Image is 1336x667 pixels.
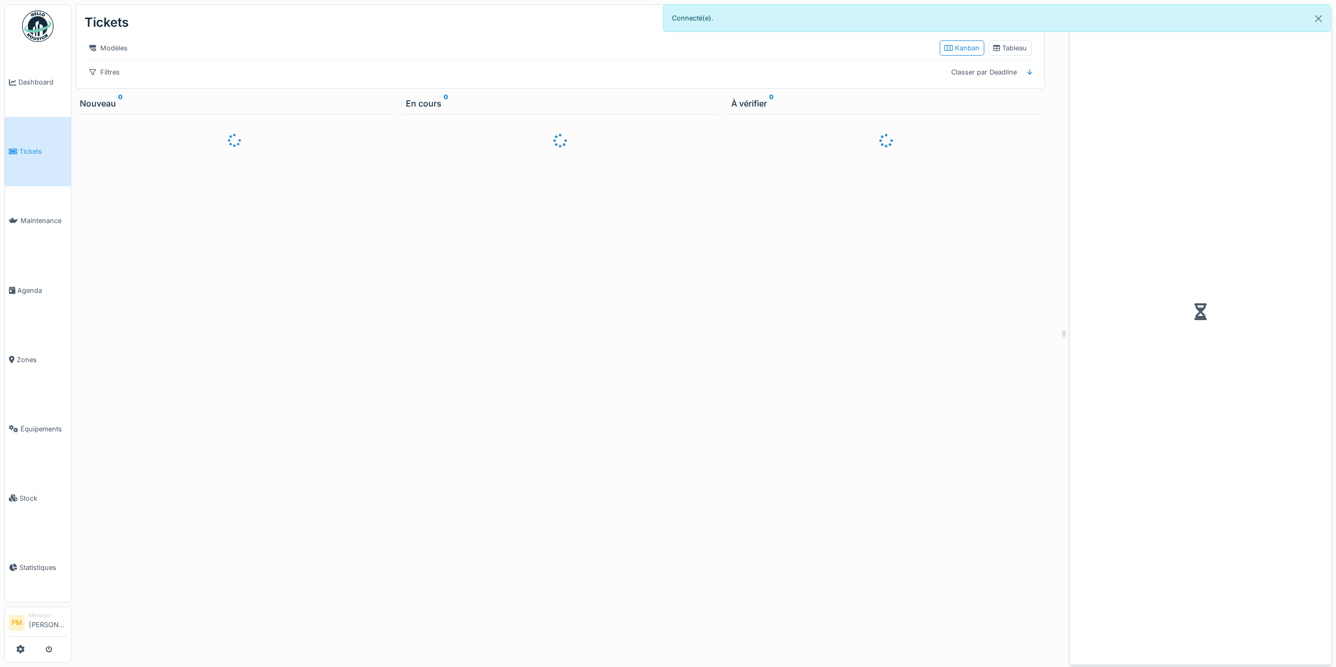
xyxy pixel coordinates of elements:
div: À vérifier [731,97,1040,110]
div: Manager [29,611,67,619]
li: PM [9,615,25,631]
span: Statistiques [19,563,67,573]
a: Agenda [5,256,71,325]
a: Stock [5,463,71,533]
div: Connecté(e). [663,4,1331,32]
span: Stock [19,493,67,503]
a: Zones [5,325,71,394]
sup: 0 [118,97,123,110]
div: Tableau [993,43,1027,53]
div: En cours [406,97,715,110]
div: Classer par Deadline [946,65,1022,80]
span: Équipements [20,424,67,434]
a: Tickets [5,117,71,186]
span: Tickets [19,146,67,156]
a: Équipements [5,394,71,463]
div: Filtres [85,65,124,80]
div: Tickets [85,9,129,36]
a: Maintenance [5,186,71,256]
button: Close [1307,5,1330,33]
sup: 0 [769,97,774,110]
li: [PERSON_NAME] [29,611,67,634]
span: Agenda [17,285,67,295]
div: Kanban [944,43,980,53]
div: Nouveau [80,97,389,110]
span: Zones [17,355,67,365]
span: Dashboard [18,77,67,87]
a: PM Manager[PERSON_NAME] [9,611,67,637]
a: Statistiques [5,533,71,602]
div: Modèles [85,40,132,56]
img: Badge_color-CXgf-gQk.svg [22,10,54,42]
span: Maintenance [20,216,67,226]
sup: 0 [444,97,448,110]
a: Dashboard [5,48,71,117]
